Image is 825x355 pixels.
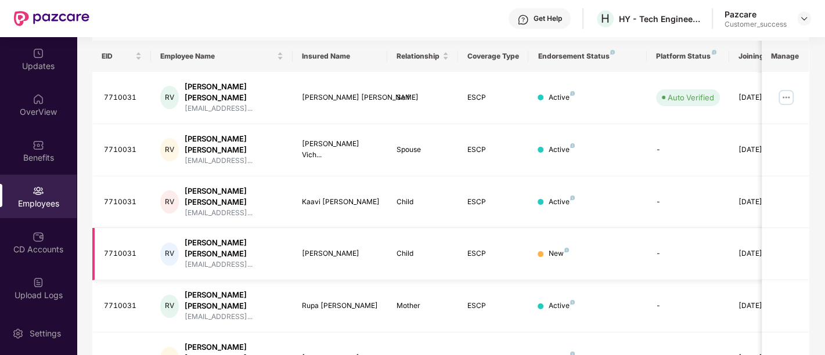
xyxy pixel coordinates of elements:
[619,13,700,24] div: HY - Tech Engineers Limited
[570,195,575,200] img: svg+xml;base64,PHN2ZyB4bWxucz0iaHR0cDovL3d3dy53My5vcmcvMjAwMC9zdmciIHdpZHRoPSI4IiBoZWlnaHQ9IjgiIH...
[647,176,729,229] td: -
[160,52,275,61] span: Employee Name
[104,92,142,103] div: 7710031
[185,81,283,103] div: [PERSON_NAME] [PERSON_NAME]
[725,20,787,29] div: Customer_success
[302,139,378,161] div: [PERSON_NAME] Vich...
[185,237,283,259] div: [PERSON_NAME] [PERSON_NAME]
[185,133,283,155] div: [PERSON_NAME] [PERSON_NAME]
[570,300,575,305] img: svg+xml;base64,PHN2ZyB4bWxucz0iaHR0cDovL3d3dy53My5vcmcvMjAwMC9zdmciIHdpZHRoPSI4IiBoZWlnaHQ9IjgiIH...
[712,50,716,55] img: svg+xml;base64,PHN2ZyB4bWxucz0iaHR0cDovL3d3dy53My5vcmcvMjAwMC9zdmciIHdpZHRoPSI4IiBoZWlnaHQ9IjgiIH...
[467,92,520,103] div: ESCP
[151,41,293,72] th: Employee Name
[738,144,791,155] div: [DATE]
[33,277,44,288] img: svg+xml;base64,PHN2ZyBpZD0iVXBsb2FkX0xvZ3MiIGRhdGEtbmFtZT0iVXBsb2FkIExvZ3MiIHhtbG5zPSJodHRwOi8vd3...
[762,41,809,72] th: Manage
[647,280,729,332] td: -
[387,41,458,72] th: Relationship
[160,190,178,213] div: RV
[185,186,283,208] div: [PERSON_NAME] [PERSON_NAME]
[458,41,529,72] th: Coverage Type
[738,248,791,259] div: [DATE]
[738,92,791,103] div: [DATE]
[777,88,795,107] img: manageButton
[647,228,729,280] td: -
[647,124,729,176] td: -
[799,14,809,23] img: svg+xml;base64,PHN2ZyBpZD0iRHJvcGRvd24tMzJ4MzIiIHhtbG5zPSJodHRwOi8vd3d3LnczLm9yZy8yMDAwL3N2ZyIgd2...
[601,12,610,26] span: H
[185,259,283,270] div: [EMAIL_ADDRESS]...
[397,300,449,311] div: Mother
[548,144,575,155] div: Active
[160,242,178,266] div: RV
[538,52,637,61] div: Endorsement Status
[397,144,449,155] div: Spouse
[517,14,529,26] img: svg+xml;base64,PHN2ZyBpZD0iSGVscC0zMngzMiIgeG1sbnM9Imh0dHA6Ly93d3cudzMub3JnLzIwMDAvc3ZnIiB3aWR0aD...
[302,300,378,311] div: Rupa [PERSON_NAME]
[467,300,520,311] div: ESCP
[160,86,178,109] div: RV
[302,92,378,103] div: [PERSON_NAME] [PERSON_NAME]
[548,197,575,208] div: Active
[104,248,142,259] div: 7710031
[185,311,283,323] div: [EMAIL_ADDRESS]...
[534,14,562,23] div: Get Help
[33,139,44,151] img: svg+xml;base64,PHN2ZyBpZD0iQmVuZWZpdHMiIHhtbG5zPSJodHRwOi8vd3d3LnczLm9yZy8yMDAwL3N2ZyIgd2lkdGg9Ij...
[185,208,283,219] div: [EMAIL_ADDRESS]...
[610,50,615,55] img: svg+xml;base64,PHN2ZyB4bWxucz0iaHR0cDovL3d3dy53My5vcmcvMjAwMC9zdmciIHdpZHRoPSI4IiBoZWlnaHQ9IjgiIH...
[185,289,283,311] div: [PERSON_NAME] [PERSON_NAME]
[570,91,575,96] img: svg+xml;base64,PHN2ZyB4bWxucz0iaHR0cDovL3d3dy53My5vcmcvMjAwMC9zdmciIHdpZHRoPSI4IiBoZWlnaHQ9IjgiIH...
[302,248,378,259] div: [PERSON_NAME]
[33,185,44,197] img: svg+xml;base64,PHN2ZyBpZD0iRW1wbG95ZWVzIiB4bWxucz0iaHR0cDovL3d3dy53My5vcmcvMjAwMC9zdmciIHdpZHRoPS...
[26,328,64,339] div: Settings
[185,103,283,114] div: [EMAIL_ADDRESS]...
[467,197,520,208] div: ESCP
[548,248,569,259] div: New
[160,295,178,318] div: RV
[467,248,520,259] div: ESCP
[564,248,569,252] img: svg+xml;base64,PHN2ZyB4bWxucz0iaHR0cDovL3d3dy53My5vcmcvMjAwMC9zdmciIHdpZHRoPSI4IiBoZWlnaHQ9IjgiIH...
[302,197,378,208] div: Kaavi [PERSON_NAME]
[738,300,791,311] div: [DATE]
[92,41,152,72] th: EID
[102,52,134,61] span: EID
[397,197,449,208] div: Child
[104,144,142,155] div: 7710031
[12,328,24,339] img: svg+xml;base64,PHN2ZyBpZD0iU2V0dGluZy0yMHgyMCIgeG1sbnM9Imh0dHA6Ly93d3cudzMub3JnLzIwMDAvc3ZnIiB3aW...
[160,138,178,161] div: RV
[668,92,714,103] div: Auto Verified
[33,48,44,59] img: svg+xml;base64,PHN2ZyBpZD0iVXBkYXRlZCIgeG1sbnM9Imh0dHA6Ly93d3cudzMub3JnLzIwMDAvc3ZnIiB3aWR0aD0iMj...
[570,143,575,148] img: svg+xml;base64,PHN2ZyB4bWxucz0iaHR0cDovL3d3dy53My5vcmcvMjAwMC9zdmciIHdpZHRoPSI4IiBoZWlnaHQ9IjgiIH...
[33,93,44,105] img: svg+xml;base64,PHN2ZyBpZD0iSG9tZSIgeG1sbnM9Imh0dHA6Ly93d3cudzMub3JnLzIwMDAvc3ZnIiB3aWR0aD0iMjAiIG...
[104,300,142,311] div: 7710031
[397,52,440,61] span: Relationship
[725,9,787,20] div: Pazcare
[293,41,387,72] th: Insured Name
[397,248,449,259] div: Child
[738,197,791,208] div: [DATE]
[467,144,520,155] div: ESCP
[548,92,575,103] div: Active
[33,231,44,242] img: svg+xml;base64,PHN2ZyBpZD0iQ0RfQWNjb3VudHMiIGRhdGEtbmFtZT0iQ0QgQWNjb3VudHMiIHhtbG5zPSJodHRwOi8vd3...
[185,155,283,166] div: [EMAIL_ADDRESS]...
[548,300,575,311] div: Active
[729,41,800,72] th: Joining Date
[104,197,142,208] div: 7710031
[397,92,449,103] div: Self
[656,52,720,61] div: Platform Status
